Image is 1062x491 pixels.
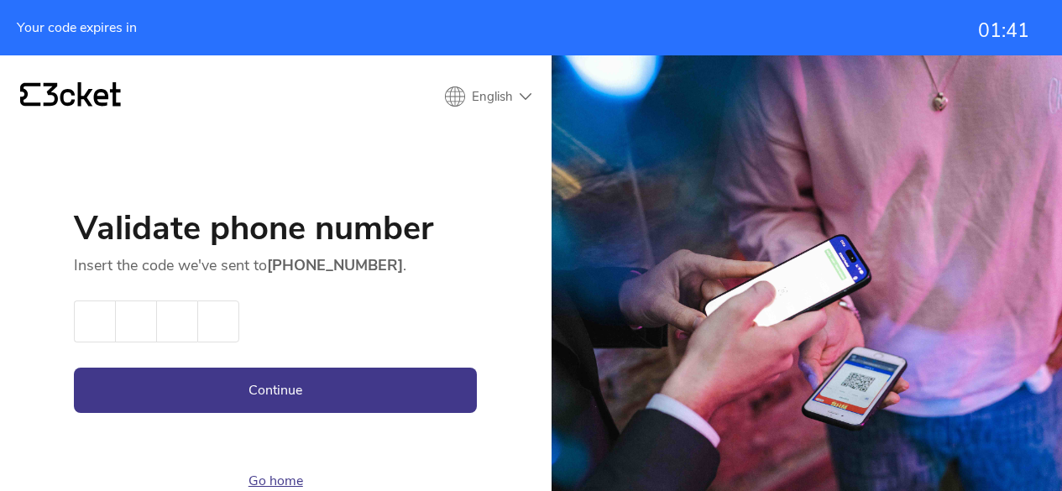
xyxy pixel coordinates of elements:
[74,368,477,413] button: Continue
[248,472,303,490] a: Go home
[74,255,477,275] p: Insert the code we've sent to .
[20,82,121,111] a: {' '}
[20,83,40,107] g: {' '}
[978,20,1029,42] div: 01:41
[267,255,403,275] strong: [PHONE_NUMBER]
[74,212,477,255] h1: Validate phone number
[17,20,137,35] span: Your code expires in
